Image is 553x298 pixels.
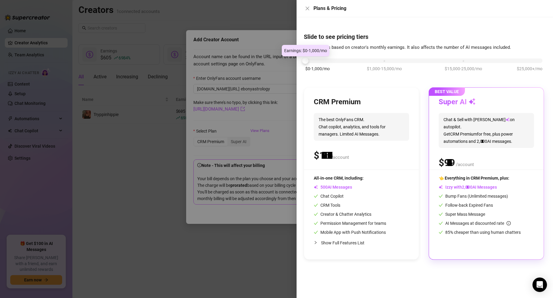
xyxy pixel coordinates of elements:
div: Earnings: $0-1,000/mo [282,45,329,56]
span: Mobile App with Push Notifications [314,230,386,235]
span: /account [331,155,349,160]
span: collapsed [314,241,317,244]
span: Our pricing is based on creator's monthly earnings. It also affects the number of AI messages inc... [304,45,511,50]
span: The best OnlyFans CRM. Chat copilot, analytics, and tools for managers. Limited AI Messages. [314,113,409,141]
span: check [439,230,443,234]
span: Chat & Sell with [PERSON_NAME] on autopilot. Get CRM Premium for free, plus power automations and... [439,113,534,148]
span: $ [439,157,455,168]
span: check [314,194,318,198]
button: Close [304,5,311,12]
h4: Slide to see pricing tiers [304,33,546,41]
span: $1,000-15,000/mo [367,65,402,72]
span: 👈 Everything in CRM Premium, plus: [439,176,509,180]
span: Show Full Features List [321,240,364,245]
span: /account [456,162,474,167]
span: All-in-one CRM, including: [314,176,364,180]
h3: CRM Premium [314,97,361,107]
span: check [314,230,318,234]
span: check [439,212,443,216]
span: close [305,6,310,11]
span: check [314,212,318,216]
span: BEST VALUE [429,87,465,96]
span: $15,000-25,000/mo [445,65,482,72]
span: Creator & Chatter Analytics [314,212,371,217]
h3: Super AI [439,97,476,107]
span: check [314,221,318,225]
span: Permission Management for teams [314,221,386,226]
span: Chat Copilot [314,194,344,199]
span: CRM Tools [314,203,340,208]
span: check [439,221,443,225]
span: AI Messages at discounted rate [445,221,511,226]
span: $ [314,150,330,161]
div: Open Intercom Messenger [532,278,547,292]
span: Follow-back Expired Fans [439,203,493,208]
div: Show Full Features List [314,236,409,250]
span: 85% cheaper than using human chatters [439,230,521,235]
span: check [439,203,443,207]
span: Super Mass Message [439,212,485,217]
span: Izzy with AI Messages [439,185,497,190]
span: check [439,194,443,198]
span: Bump Fans (Unlimited messages) [439,194,508,199]
div: Plans & Pricing [313,5,546,12]
span: AI Messages [314,185,352,190]
span: $0-1,000/mo [305,65,330,72]
span: check [314,203,318,207]
span: info-circle [507,221,511,225]
span: $25,000+/mo [517,65,542,72]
